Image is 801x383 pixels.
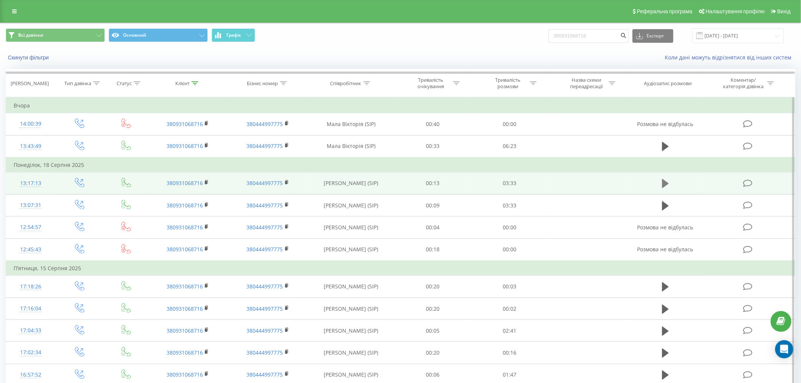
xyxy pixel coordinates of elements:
span: Всі дзвінки [18,32,43,38]
a: Коли дані можуть відрізнятися вiд інших систем [665,54,795,61]
span: Налаштування профілю [706,8,765,14]
div: Тип дзвінка [64,80,91,87]
td: 00:00 [471,238,549,261]
div: 17:04:33 [14,323,48,338]
div: 12:45:43 [14,242,48,257]
div: Аудіозапис розмови [644,80,692,87]
td: 00:20 [394,298,471,320]
a: 380931068716 [167,142,203,149]
td: [PERSON_NAME] (SIP) [308,298,394,320]
a: 380444997775 [247,246,283,253]
button: Графік [212,28,255,42]
td: Мала Вікторія (SIP) [308,135,394,157]
button: Експорт [633,29,673,43]
a: 380444997775 [247,283,283,290]
a: 380931068716 [167,327,203,334]
span: Графік [226,33,241,38]
td: 00:09 [394,195,471,216]
span: Реферальна програма [637,8,693,14]
td: [PERSON_NAME] (SIP) [308,342,394,364]
button: Всі дзвінки [6,28,105,42]
div: 17:18:26 [14,279,48,294]
td: [PERSON_NAME] (SIP) [308,276,394,297]
td: 00:13 [394,172,471,194]
td: [PERSON_NAME] (SIP) [308,238,394,261]
a: 380931068716 [167,120,203,128]
a: 380931068716 [167,179,203,187]
td: Мала Вікторія (SIP) [308,113,394,135]
td: 03:33 [471,195,549,216]
td: 00:00 [471,113,549,135]
td: [PERSON_NAME] (SIP) [308,195,394,216]
div: Статус [117,80,132,87]
td: 00:16 [471,342,549,364]
a: 380931068716 [167,305,203,312]
td: П’ятниця, 15 Серпня 2025 [6,261,795,276]
button: Основний [109,28,208,42]
div: 14:00:39 [14,117,48,131]
a: 380931068716 [167,224,203,231]
a: 380444997775 [247,371,283,378]
span: Розмова не відбулась [637,224,693,231]
div: Клієнт [175,80,190,87]
div: Назва схеми переадресації [566,77,607,90]
a: 380444997775 [247,179,283,187]
td: 02:41 [471,320,549,342]
td: 00:20 [394,342,471,364]
a: 380931068716 [167,202,203,209]
a: 380444997775 [247,224,283,231]
div: 13:07:31 [14,198,48,213]
td: 00:05 [394,320,471,342]
span: Вихід [778,8,791,14]
div: Тривалість очікування [411,77,451,90]
div: 12:54:57 [14,220,48,235]
td: 00:00 [471,216,549,238]
td: Вчора [6,98,795,113]
a: 380931068716 [167,283,203,290]
td: 03:33 [471,172,549,194]
a: 380931068716 [167,371,203,378]
div: Коментар/категорія дзвінка [721,77,765,90]
div: Open Intercom Messenger [775,340,793,358]
div: Тривалість розмови [488,77,528,90]
td: 00:40 [394,113,471,135]
div: [PERSON_NAME] [11,80,49,87]
a: 380444997775 [247,202,283,209]
div: 17:02:34 [14,345,48,360]
td: [PERSON_NAME] (SIP) [308,216,394,238]
td: Понеділок, 18 Серпня 2025 [6,157,795,173]
div: Бізнес номер [247,80,278,87]
div: 16:57:52 [14,367,48,382]
span: Розмова не відбулась [637,246,693,253]
td: 00:04 [394,216,471,238]
a: 380931068716 [167,246,203,253]
a: 380444997775 [247,142,283,149]
div: Співробітник [330,80,362,87]
input: Пошук за номером [549,29,629,43]
div: 13:43:49 [14,139,48,154]
td: 00:20 [394,276,471,297]
a: 380931068716 [167,349,203,356]
a: 380444997775 [247,349,283,356]
td: 06:23 [471,135,549,157]
div: 17:16:04 [14,301,48,316]
a: 380444997775 [247,327,283,334]
td: 00:03 [471,276,549,297]
td: 00:33 [394,135,471,157]
td: [PERSON_NAME] (SIP) [308,320,394,342]
a: 380444997775 [247,305,283,312]
td: 00:18 [394,238,471,261]
button: Скинути фільтри [6,54,53,61]
a: 380444997775 [247,120,283,128]
td: 00:02 [471,298,549,320]
td: [PERSON_NAME] (SIP) [308,172,394,194]
div: 13:17:13 [14,176,48,191]
span: Розмова не відбулась [637,120,693,128]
